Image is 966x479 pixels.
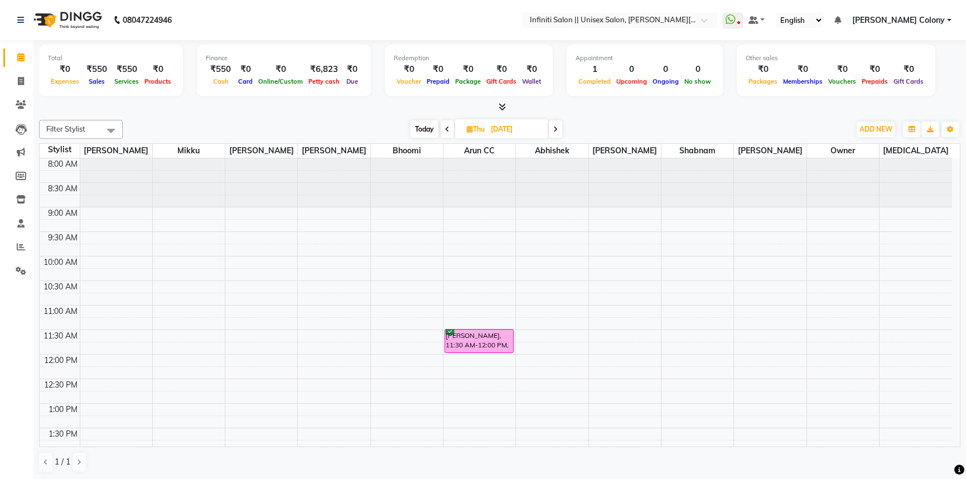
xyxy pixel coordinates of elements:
div: ₹0 [342,63,362,76]
div: ₹0 [255,63,306,76]
div: ₹0 [394,63,424,76]
div: 11:30 AM [41,330,80,342]
span: Mikku [153,144,225,158]
span: Owner [807,144,879,158]
span: [PERSON_NAME] [734,144,806,158]
span: Gift Cards [484,78,519,85]
span: Thu [464,125,487,133]
div: Finance [206,54,362,63]
span: [PERSON_NAME] [589,144,661,158]
span: [PERSON_NAME] [80,144,152,158]
span: Arun CC [443,144,515,158]
div: 0 [650,63,682,76]
div: 10:00 AM [41,257,80,268]
b: 08047224946 [123,4,172,36]
span: Packages [746,78,780,85]
span: Gift Cards [891,78,926,85]
div: ₹0 [825,63,859,76]
span: ADD NEW [859,125,892,133]
span: Petty cash [306,78,342,85]
span: Completed [576,78,614,85]
span: Voucher [394,78,424,85]
div: 9:30 AM [46,232,80,244]
span: Expenses [48,78,82,85]
div: 8:00 AM [46,158,80,170]
span: Ongoing [650,78,682,85]
span: [PERSON_NAME] [225,144,297,158]
div: Other sales [746,54,926,63]
div: 1:30 PM [46,428,80,440]
span: Online/Custom [255,78,306,85]
div: Total [48,54,174,63]
div: 8:30 AM [46,183,80,195]
span: Filter Stylist [46,124,85,133]
span: Memberships [780,78,825,85]
span: [PERSON_NAME] Colony [852,14,945,26]
div: 9:00 AM [46,207,80,219]
span: Upcoming [614,78,650,85]
img: logo [28,4,105,36]
span: Services [112,78,142,85]
span: Card [235,78,255,85]
span: Package [452,78,484,85]
div: Redemption [394,54,544,63]
div: ₹0 [746,63,780,76]
span: Prepaids [859,78,891,85]
div: 12:30 PM [42,379,80,391]
span: No show [682,78,714,85]
div: 1 [576,63,614,76]
span: [PERSON_NAME] [298,144,370,158]
span: Cash [210,78,231,85]
div: ₹0 [235,63,255,76]
div: ₹0 [424,63,452,76]
div: ₹0 [142,63,174,76]
span: Prepaid [424,78,452,85]
span: Due [344,78,361,85]
div: ₹0 [484,63,519,76]
div: ₹0 [519,63,544,76]
span: Today [410,120,438,138]
div: ₹550 [112,63,142,76]
div: ₹0 [780,63,825,76]
div: ₹6,823 [306,63,342,76]
div: ₹0 [452,63,484,76]
span: Shabnam [661,144,733,158]
div: 11:00 AM [41,306,80,317]
span: Products [142,78,174,85]
span: 1 / 1 [55,456,70,468]
span: [MEDICAL_DATA] [880,144,952,158]
input: 2025-09-04 [487,121,543,138]
span: Wallet [519,78,544,85]
div: [PERSON_NAME], 11:30 AM-12:00 PM, Iron / Curls [445,330,513,352]
div: ₹0 [891,63,926,76]
div: 0 [682,63,714,76]
div: Appointment [576,54,714,63]
span: Vouchers [825,78,859,85]
div: ₹550 [82,63,112,76]
div: 10:30 AM [41,281,80,293]
span: Abhishek [516,144,588,158]
div: 12:00 PM [42,355,80,366]
div: 0 [614,63,650,76]
span: Sales [86,78,108,85]
div: ₹550 [206,63,235,76]
div: 1:00 PM [46,404,80,415]
div: Stylist [40,144,80,156]
div: ₹0 [48,63,82,76]
button: ADD NEW [857,122,895,137]
span: Bhoomi [371,144,443,158]
div: ₹0 [859,63,891,76]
